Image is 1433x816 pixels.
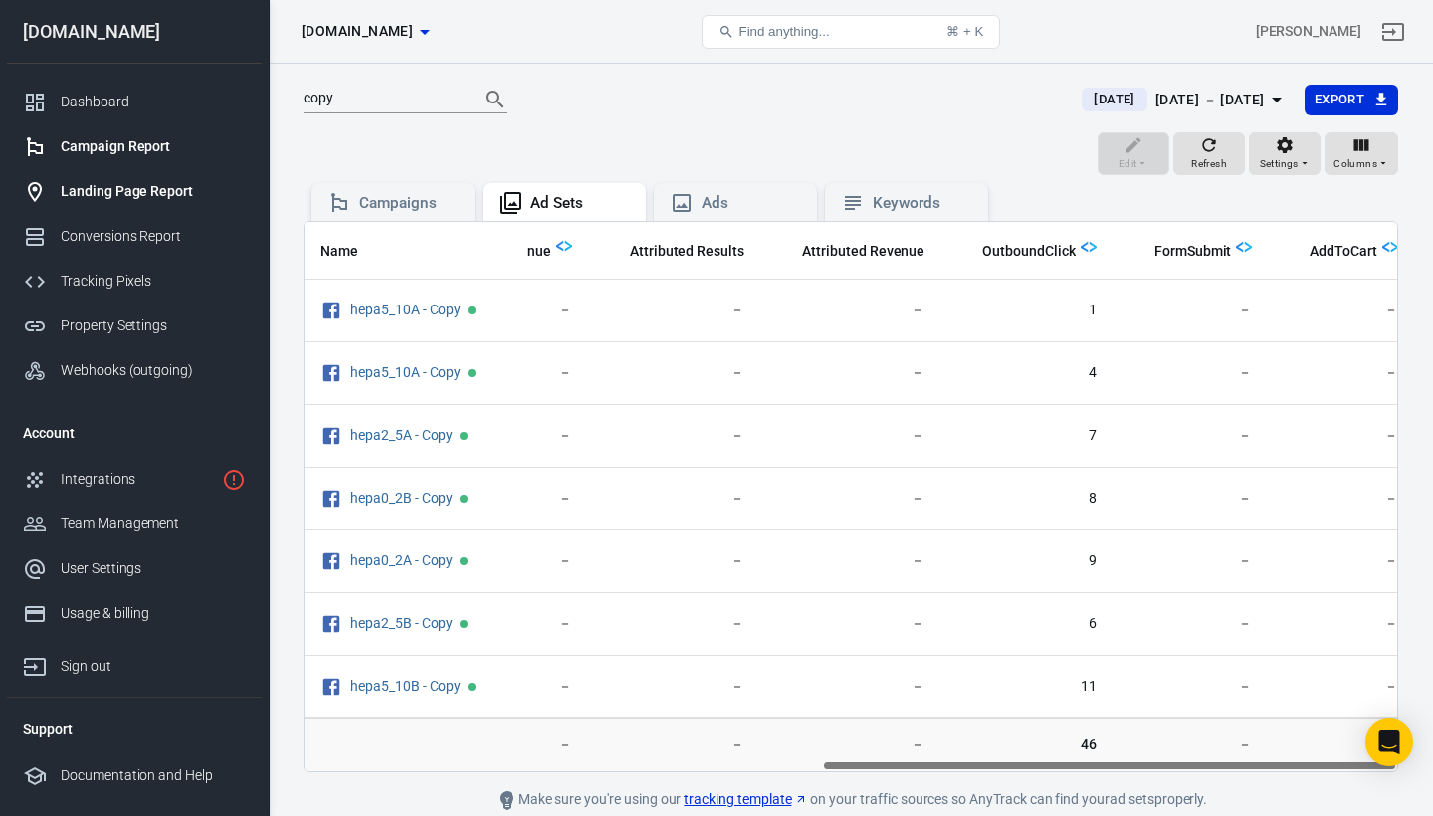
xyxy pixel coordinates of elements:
[956,426,1096,446] span: 7
[7,124,262,169] a: Campaign Report
[1154,242,1232,262] span: FormSubmit
[350,364,461,380] a: hepa5_10A - Copy
[776,735,924,755] span: －
[1284,301,1398,320] span: －
[468,369,476,377] span: Active
[61,656,246,677] div: Sign out
[350,490,453,506] a: hepa0_2B - Copy
[1128,301,1253,320] span: －
[460,432,468,440] span: Active
[1284,426,1398,446] span: －
[946,24,983,39] div: ⌘ + K
[956,735,1096,755] span: 46
[1128,677,1253,697] span: －
[320,612,342,636] svg: Facebook Ads
[7,591,262,636] a: Usage & billing
[1284,614,1398,634] span: －
[350,365,464,379] span: hepa5_10A - Copy
[956,551,1096,571] span: 9
[956,614,1096,634] span: 6
[61,181,246,202] div: Landing Page Report
[1236,239,1252,255] img: Logo
[1325,132,1398,176] button: Columns
[7,546,262,591] a: User Settings
[630,242,744,262] span: Attributed Results
[61,513,246,534] div: Team Management
[956,301,1096,320] span: 1
[7,214,262,259] a: Conversions Report
[222,468,246,492] svg: 1 networks not verified yet
[1128,426,1253,446] span: －
[738,24,829,39] span: Find anything...
[403,788,1299,812] div: Make sure you're using our on your traffic sources so AnyTrack can find your ad sets properly.
[1128,551,1253,571] span: －
[61,360,246,381] div: Webhooks (outgoing)
[873,193,972,214] div: Keywords
[320,549,342,573] svg: Facebook Ads
[1128,735,1253,755] span: －
[1284,363,1398,383] span: －
[1365,718,1413,766] div: Open Intercom Messenger
[350,615,453,631] a: hepa2_5B - Copy
[302,19,413,44] span: worldwidehealthytip.com
[305,222,1397,771] div: scrollable content
[7,457,262,502] a: Integrations
[630,239,744,263] span: The total conversions attributed according to your ad network (Facebook, Google, etc.)
[350,302,461,317] a: hepa5_10A - Copy
[320,675,342,699] svg: Facebook Ads
[7,304,262,348] a: Property Settings
[468,306,476,314] span: Active
[320,242,358,262] span: Name
[7,409,262,457] li: Account
[471,76,518,123] button: Search
[1249,132,1321,176] button: Settings
[1382,239,1398,255] img: Logo
[1310,242,1377,262] span: AddToCart
[1260,155,1299,173] span: Settings
[350,678,461,694] a: hepa5_10B - Copy
[320,361,342,385] svg: Facebook Ads
[776,489,924,509] span: －
[7,80,262,124] a: Dashboard
[468,683,476,691] span: Active
[320,242,384,262] span: Name
[350,303,464,316] span: hepa5_10A - Copy
[460,620,468,628] span: Active
[359,193,459,214] div: Campaigns
[61,469,214,490] div: Integrations
[604,614,744,634] span: －
[460,557,468,565] span: Active
[604,489,744,509] span: －
[802,242,924,262] span: Attributed Revenue
[1284,735,1398,755] span: －
[61,271,246,292] div: Tracking Pixels
[7,169,262,214] a: Landing Page Report
[61,315,246,336] div: Property Settings
[7,259,262,304] a: Tracking Pixels
[1284,551,1398,571] span: －
[61,136,246,157] div: Campaign Report
[350,553,456,567] span: hepa0_2A - Copy
[1086,90,1142,109] span: [DATE]
[7,706,262,753] li: Support
[1128,489,1253,509] span: －
[61,603,246,624] div: Usage & billing
[1256,21,1361,42] div: Account id: GXqx2G2u
[530,193,630,214] div: Ad Sets
[320,487,342,510] svg: Facebook Ads
[702,15,1000,49] button: Find anything...⌘ + K
[350,616,456,630] span: hepa2_5B - Copy
[7,636,262,689] a: Sign out
[61,226,246,247] div: Conversions Report
[956,363,1096,383] span: 4
[1128,242,1232,262] span: FormSubmit
[1128,614,1253,634] span: －
[1191,155,1227,173] span: Refresh
[320,424,342,448] svg: Facebook Ads
[1369,8,1417,56] a: Sign out
[1284,242,1377,262] span: AddToCart
[684,789,807,810] a: tracking template
[1155,88,1265,112] div: [DATE] － [DATE]
[604,551,744,571] span: －
[956,677,1096,697] span: 11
